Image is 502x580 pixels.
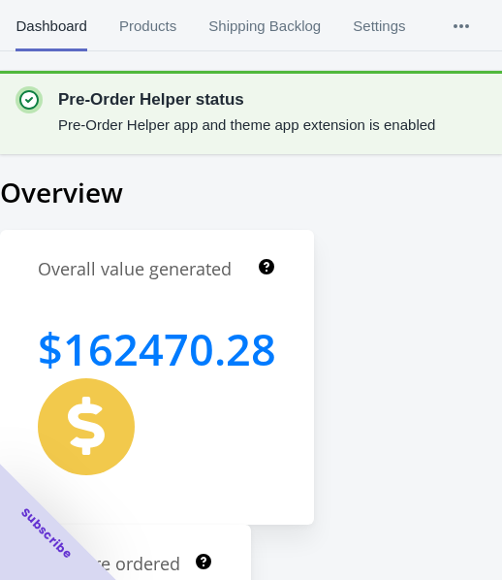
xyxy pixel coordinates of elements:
span: $ [38,319,63,378]
p: Pre-Order Helper status [58,88,435,112]
button: More tabs [422,1,501,51]
p: Pre-Order Helper app and theme app extension is enabled [58,115,435,135]
span: Products [118,1,176,51]
h1: 162470.28 [38,319,276,378]
span: Subscribe [17,504,76,563]
span: Dashboard [16,1,87,51]
h1: Overall value generated [38,257,232,281]
span: Settings [353,1,406,51]
span: Shipping Backlog [208,1,322,51]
